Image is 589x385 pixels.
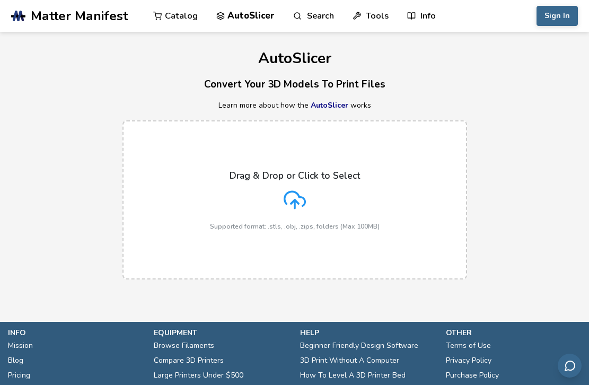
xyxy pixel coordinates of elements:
a: Terms of Use [446,338,491,353]
p: Drag & Drop or Click to Select [230,170,360,181]
a: Mission [8,338,33,353]
a: How To Level A 3D Printer Bed [300,368,406,383]
a: 3D Print Without A Computer [300,353,399,368]
span: Matter Manifest [31,8,128,23]
button: Sign In [537,6,578,26]
a: Large Printers Under $500 [154,368,243,383]
p: Supported format: .stls, .obj, .zips, folders (Max 100MB) [210,223,380,230]
a: Privacy Policy [446,353,491,368]
a: Browse Filaments [154,338,214,353]
a: Beginner Friendly Design Software [300,338,418,353]
p: other [446,327,581,338]
p: equipment [154,327,289,338]
a: Pricing [8,368,30,383]
p: info [8,327,143,338]
a: AutoSlicer [311,100,348,110]
a: Blog [8,353,23,368]
button: Send feedback via email [558,354,582,378]
p: help [300,327,435,338]
a: Purchase Policy [446,368,499,383]
a: Compare 3D Printers [154,353,224,368]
